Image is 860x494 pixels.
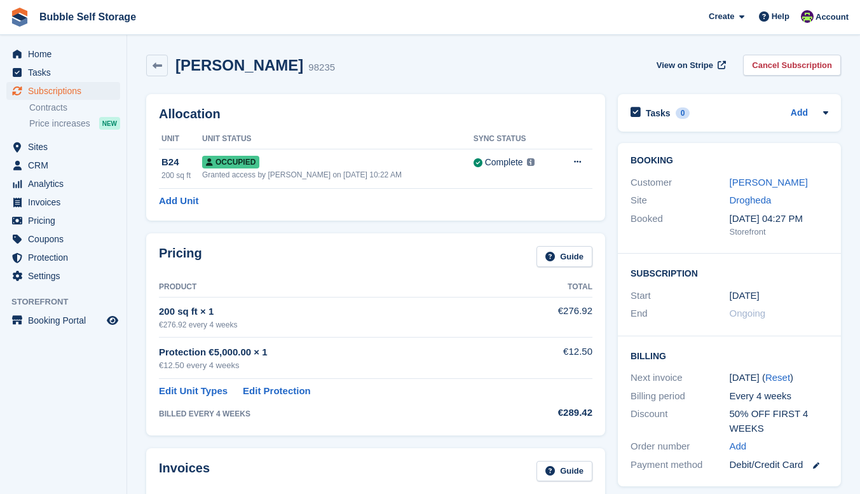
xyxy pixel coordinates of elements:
[631,266,828,279] h2: Subscription
[631,407,730,436] div: Discount
[676,107,690,119] div: 0
[730,407,829,436] div: 50% OFF FIRST 4 WEEKS
[159,384,228,399] a: Edit Unit Types
[28,64,104,81] span: Tasks
[652,55,728,76] a: View on Stripe
[105,313,120,328] a: Preview store
[646,107,671,119] h2: Tasks
[159,246,202,267] h2: Pricing
[159,345,512,360] div: Protection €5,000.00 × 1
[159,461,210,482] h2: Invoices
[730,389,829,404] div: Every 4 weeks
[631,389,730,404] div: Billing period
[527,158,535,166] img: icon-info-grey-7440780725fd019a000dd9b08b2336e03edf1995a4989e88bcd33f0948082b44.svg
[28,267,104,285] span: Settings
[631,458,730,472] div: Payment method
[772,10,789,23] span: Help
[6,64,120,81] a: menu
[28,45,104,63] span: Home
[159,305,512,319] div: 200 sq ft × 1
[308,60,335,75] div: 98235
[730,226,829,238] div: Storefront
[512,277,592,298] th: Total
[28,175,104,193] span: Analytics
[6,230,120,248] a: menu
[631,306,730,321] div: End
[631,156,828,166] h2: Booking
[730,439,747,454] a: Add
[816,11,849,24] span: Account
[29,102,120,114] a: Contracts
[730,177,808,188] a: [PERSON_NAME]
[765,372,790,383] a: Reset
[159,107,592,121] h2: Allocation
[28,212,104,230] span: Pricing
[159,129,202,149] th: Unit
[791,106,808,121] a: Add
[730,289,760,303] time: 2025-08-01 23:00:00 UTC
[243,384,311,399] a: Edit Protection
[159,277,512,298] th: Product
[6,249,120,266] a: menu
[28,82,104,100] span: Subscriptions
[202,129,474,149] th: Unit Status
[6,175,120,193] a: menu
[730,195,772,205] a: Drogheda
[99,117,120,130] div: NEW
[6,138,120,156] a: menu
[631,175,730,190] div: Customer
[175,57,303,74] h2: [PERSON_NAME]
[6,45,120,63] a: menu
[28,138,104,156] span: Sites
[34,6,141,27] a: Bubble Self Storage
[474,129,556,149] th: Sync Status
[6,193,120,211] a: menu
[801,10,814,23] img: Tom Gilmore
[730,308,766,319] span: Ongoing
[631,439,730,454] div: Order number
[10,8,29,27] img: stora-icon-8386f47178a22dfd0bd8f6a31ec36ba5ce8667c1dd55bd0f319d3a0aa187defe.svg
[709,10,734,23] span: Create
[730,212,829,226] div: [DATE] 04:27 PM
[29,118,90,130] span: Price increases
[6,312,120,329] a: menu
[11,296,126,308] span: Storefront
[6,212,120,230] a: menu
[536,461,592,482] a: Guide
[6,156,120,174] a: menu
[202,169,474,181] div: Granted access by [PERSON_NAME] on [DATE] 10:22 AM
[657,59,713,72] span: View on Stripe
[159,408,512,420] div: BILLED EVERY 4 WEEKS
[631,371,730,385] div: Next invoice
[161,155,202,170] div: B24
[159,194,198,209] a: Add Unit
[28,156,104,174] span: CRM
[161,170,202,181] div: 200 sq ft
[743,55,841,76] a: Cancel Subscription
[631,212,730,238] div: Booked
[28,230,104,248] span: Coupons
[512,338,592,379] td: €12.50
[6,267,120,285] a: menu
[28,312,104,329] span: Booking Portal
[512,406,592,420] div: €289.42
[512,297,592,337] td: €276.92
[159,319,512,331] div: €276.92 every 4 weeks
[28,193,104,211] span: Invoices
[485,156,523,169] div: Complete
[730,371,829,385] div: [DATE] ( )
[631,349,828,362] h2: Billing
[28,249,104,266] span: Protection
[536,246,592,267] a: Guide
[730,458,829,472] div: Debit/Credit Card
[159,359,512,372] div: €12.50 every 4 weeks
[6,82,120,100] a: menu
[631,289,730,303] div: Start
[631,193,730,208] div: Site
[29,116,120,130] a: Price increases NEW
[202,156,259,168] span: Occupied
